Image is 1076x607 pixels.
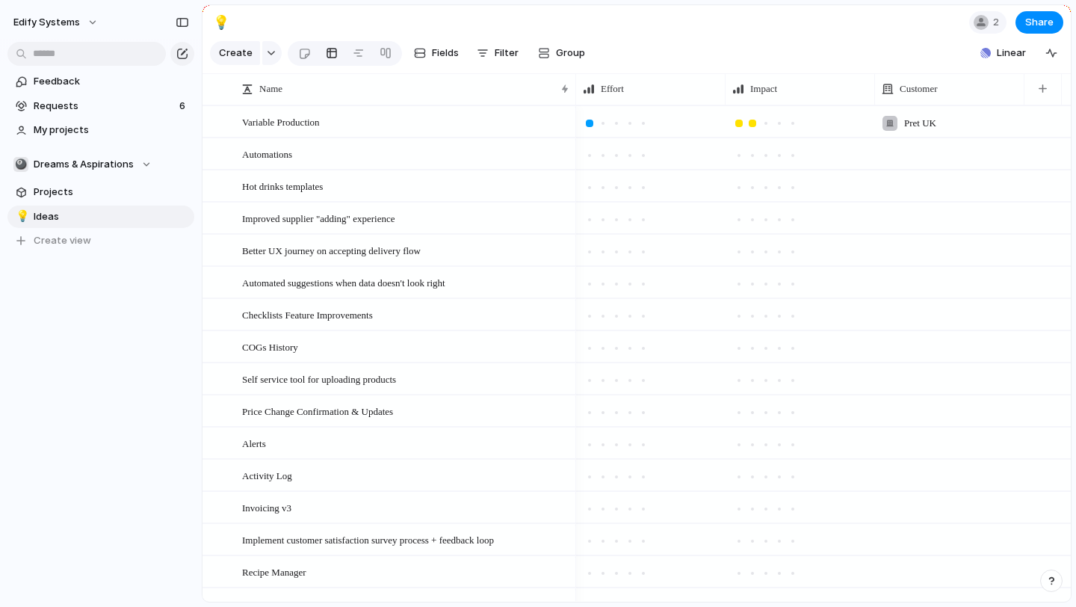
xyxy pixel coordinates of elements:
span: Hot drinks templates [242,177,323,194]
span: Automated suggestions when data doesn't look right [242,274,445,291]
button: Group [531,41,593,65]
span: Create [219,46,253,61]
span: Alerts [242,434,266,452]
a: Feedback [7,70,194,93]
span: Impact [750,81,777,96]
button: 🎱Dreams & Aspirations [7,153,194,176]
span: Requests [34,99,175,114]
span: Checklists Feature Improvements [242,306,373,323]
span: Name [259,81,282,96]
span: Feedback [34,74,189,89]
span: Fields [432,46,459,61]
div: 💡 [213,12,229,32]
a: Requests6 [7,95,194,117]
span: Invoicing v3 [242,499,291,516]
span: Ideas [34,209,189,224]
span: Dreams & Aspirations [34,157,134,172]
button: Fields [408,41,465,65]
span: My projects [34,123,189,138]
span: 2 [993,15,1004,30]
span: Activity Log [242,466,292,484]
span: Linear [997,46,1026,61]
span: Self service tool for uploading products [242,370,396,387]
a: My projects [7,119,194,141]
button: Edify Systems [7,10,106,34]
span: Projects [34,185,189,200]
div: 💡 [16,208,26,225]
span: Implement customer satisfaction survey process + feedback loop [242,531,494,548]
span: 6 [179,99,188,114]
span: Pret UK [904,116,936,131]
span: Effort [601,81,624,96]
span: Customer [900,81,938,96]
a: 💡Ideas [7,206,194,228]
button: Filter [471,41,525,65]
span: COGs History [242,338,298,355]
button: Share [1015,11,1063,34]
span: Share [1025,15,1054,30]
button: Create view [7,229,194,252]
button: 💡 [209,10,233,34]
span: Recipe Manager [242,563,306,580]
span: Price Change Confirmation & Updates [242,402,393,419]
span: Variable Production [242,113,320,130]
span: Automations [242,145,292,162]
button: Linear [974,42,1032,64]
span: Improved supplier "adding" experience [242,209,395,227]
span: Create view [34,233,91,248]
div: 🎱 [13,157,28,172]
button: Create [210,41,260,65]
a: Projects [7,181,194,203]
span: Filter [495,46,519,61]
span: Edify Systems [13,15,80,30]
button: 💡 [13,209,28,224]
span: Better UX journey on accepting delivery flow [242,241,421,259]
span: Group [556,46,585,61]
